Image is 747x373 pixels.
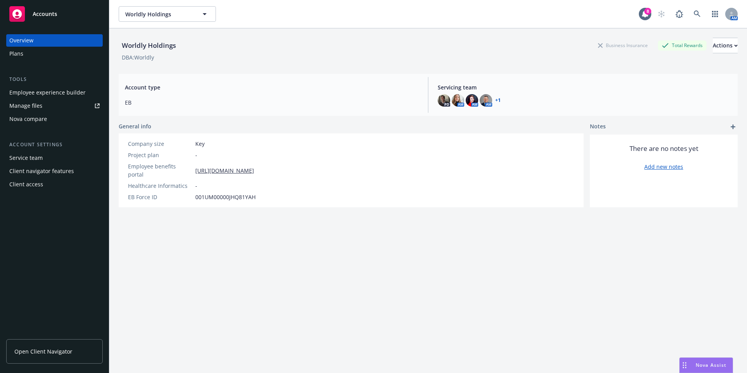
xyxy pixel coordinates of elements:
[9,165,74,177] div: Client navigator features
[6,75,103,83] div: Tools
[6,3,103,25] a: Accounts
[119,122,151,130] span: General info
[9,86,86,99] div: Employee experience builder
[195,193,256,201] span: 001UM00000JHQ81YAH
[480,94,492,107] img: photo
[713,38,738,53] button: Actions
[128,140,192,148] div: Company size
[125,98,419,107] span: EB
[119,40,179,51] div: Worldly Holdings
[644,163,683,171] a: Add new notes
[122,53,154,61] div: DBA: Worldly
[466,94,478,107] img: photo
[9,47,23,60] div: Plans
[438,94,450,107] img: photo
[33,11,57,17] span: Accounts
[654,6,669,22] a: Start snowing
[438,83,731,91] span: Servicing team
[728,122,738,131] a: add
[119,6,216,22] button: Worldly Holdings
[6,47,103,60] a: Plans
[128,182,192,190] div: Healthcare Informatics
[128,151,192,159] div: Project plan
[9,100,42,112] div: Manage files
[125,10,193,18] span: Worldly Holdings
[128,162,192,179] div: Employee benefits portal
[195,140,205,148] span: Key
[6,86,103,99] a: Employee experience builder
[195,151,197,159] span: -
[14,347,72,355] span: Open Client Navigator
[679,357,733,373] button: Nova Assist
[128,193,192,201] div: EB Force ID
[644,8,651,15] div: 8
[590,122,606,131] span: Notes
[9,152,43,164] div: Service team
[680,358,689,373] div: Drag to move
[707,6,723,22] a: Switch app
[672,6,687,22] a: Report a Bug
[452,94,464,107] img: photo
[6,141,103,149] div: Account settings
[6,100,103,112] a: Manage files
[125,83,419,91] span: Account type
[658,40,707,50] div: Total Rewards
[6,34,103,47] a: Overview
[6,178,103,191] a: Client access
[195,166,254,175] a: [URL][DOMAIN_NAME]
[9,113,47,125] div: Nova compare
[689,6,705,22] a: Search
[594,40,652,50] div: Business Insurance
[9,34,33,47] div: Overview
[696,362,726,368] span: Nova Assist
[6,152,103,164] a: Service team
[495,98,501,103] a: +1
[195,182,197,190] span: -
[6,113,103,125] a: Nova compare
[630,144,698,153] span: There are no notes yet
[6,165,103,177] a: Client navigator features
[9,178,43,191] div: Client access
